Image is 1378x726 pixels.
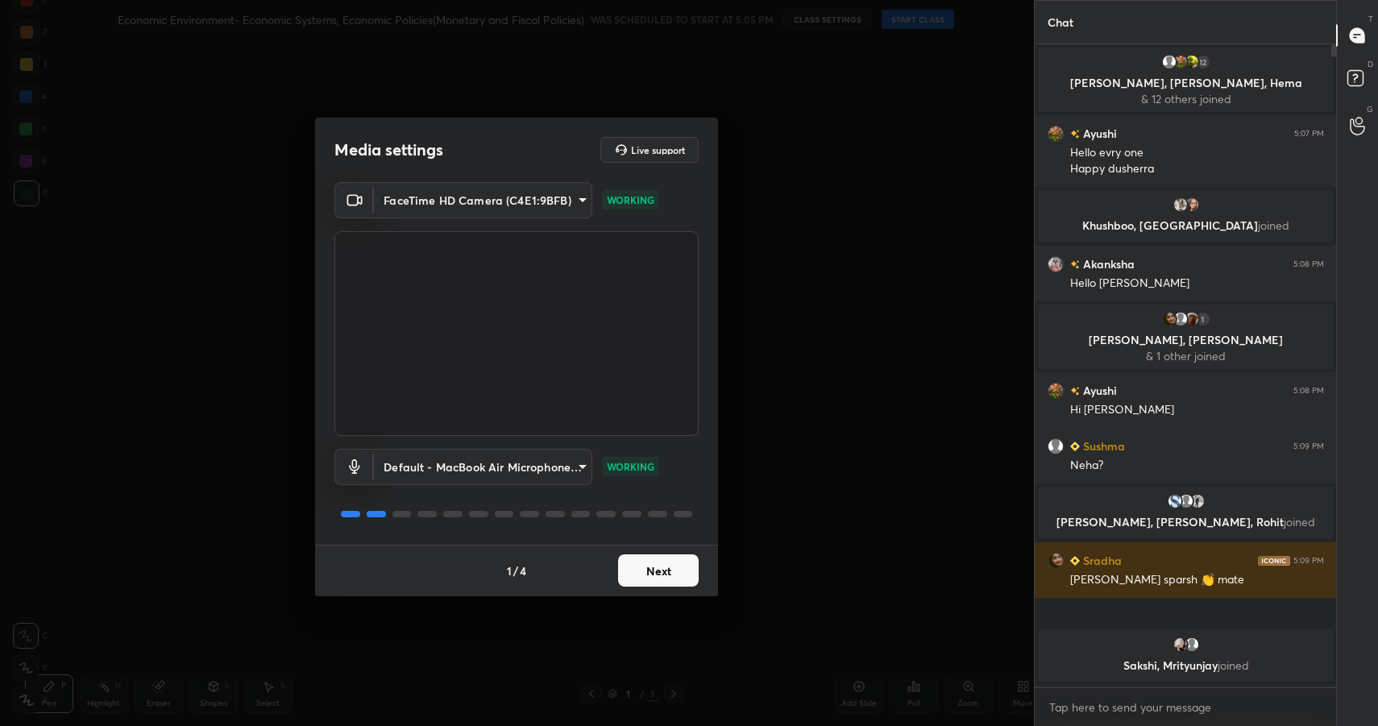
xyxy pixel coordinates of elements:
img: default.png [1177,493,1193,509]
img: 3644029418ea4c75b76899fa31defacf.jpg [1189,493,1205,509]
img: 5b2cceffd33e4d8495f2f33403813256.jpg [1048,256,1064,272]
div: Hello evry one [1070,145,1324,161]
div: Hi [PERSON_NAME] [1070,402,1324,418]
div: 5:09 PM [1293,442,1324,451]
img: Learner_Badge_beginner_1_8b307cf2a0.svg [1070,442,1080,451]
img: default.png [1048,438,1064,454]
p: T [1368,13,1373,25]
p: Chat [1035,1,1086,44]
h4: 1 [507,562,512,579]
div: 12 [1194,54,1210,70]
div: grid [1035,44,1337,687]
img: 185afb3d9c764abaa3ede87a7ac957ca.jpg [1183,54,1199,70]
div: 5:08 PM [1293,386,1324,396]
img: 633a01c8e3a549728e35d784be200b0b.jpg [1048,126,1064,142]
p: [PERSON_NAME], [PERSON_NAME], Hema [1048,77,1323,89]
img: iconic-dark.1390631f.png [1258,556,1290,566]
p: WORKING [607,459,654,474]
span: joined [1284,514,1315,529]
h4: 4 [520,562,526,579]
h6: Ayushi [1080,125,1117,142]
div: Happy dusherra [1070,161,1324,177]
p: & 1 other joined [1048,350,1323,363]
img: 3 [1183,311,1199,327]
img: e4792107fec4427ab2d42117c0bdd552.jpg [1183,197,1199,213]
p: [PERSON_NAME], [PERSON_NAME], Rohit [1048,516,1323,529]
img: default.png [1183,637,1199,653]
div: Neha? [1070,458,1324,474]
img: eef130a8668a4f82986c89faf82351c0.jpg [1166,493,1182,509]
div: FaceTime HD Camera (C4E1:9BFB) [374,449,592,485]
img: default.png [1172,311,1188,327]
h6: Sushma [1080,438,1125,454]
p: & 12 others joined [1048,93,1323,106]
h6: Sradha [1080,552,1122,569]
img: 633a01c8e3a549728e35d784be200b0b.jpg [1172,54,1188,70]
p: [PERSON_NAME], [PERSON_NAME] [1048,334,1323,346]
img: cbeabfa038714eceb2becb33f18cf9f0.jpg [1172,637,1188,653]
img: no-rating-badge.077c3623.svg [1070,260,1080,269]
span: joined [1217,658,1248,673]
div: [PERSON_NAME] sparsh 👏 mate [1070,572,1324,588]
img: cd5a9f1d1321444b9a7393d5ef26527c.jpg [1048,553,1064,569]
h4: / [513,562,518,579]
h6: Ayushi [1080,382,1117,399]
div: 5:08 PM [1293,259,1324,269]
p: Khushboo, [GEOGRAPHIC_DATA] [1048,219,1323,232]
img: Learner_Badge_beginner_1_8b307cf2a0.svg [1070,556,1080,566]
p: G [1367,103,1373,115]
img: 6be5f443a1f84f38b3b318c644efe07d.jpg [1172,197,1188,213]
img: default.png [1160,54,1177,70]
button: Next [618,554,699,587]
p: Sakshi, Mrityunjay [1048,659,1323,672]
div: 5:09 PM [1293,556,1324,566]
h6: Akanksha [1080,255,1135,272]
img: 633a01c8e3a549728e35d784be200b0b.jpg [1048,383,1064,399]
p: D [1368,58,1373,70]
img: no-rating-badge.077c3623.svg [1070,130,1080,139]
img: no-rating-badge.077c3623.svg [1070,387,1080,396]
div: Hello [PERSON_NAME] [1070,276,1324,292]
div: 5:07 PM [1294,129,1324,139]
p: WORKING [607,193,654,207]
div: FaceTime HD Camera (C4E1:9BFB) [374,182,592,218]
div: 1 [1194,311,1210,327]
h5: Live support [631,145,685,155]
span: joined [1258,218,1289,233]
img: cd5a9f1d1321444b9a7393d5ef26527c.jpg [1160,311,1177,327]
h2: Media settings [334,139,443,160]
